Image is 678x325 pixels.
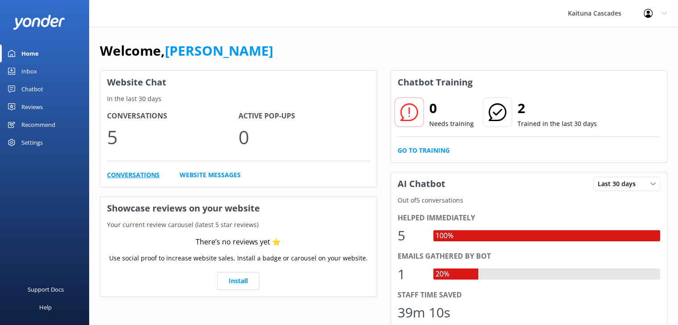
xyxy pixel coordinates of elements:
h3: Showcase reviews on your website [100,197,377,220]
div: 100% [433,230,456,242]
img: yonder-white-logo.png [13,15,65,29]
h3: AI Chatbot [391,172,452,195]
h2: 0 [429,97,474,119]
div: 5 [398,225,424,246]
div: Recommend [21,116,55,134]
h4: Active Pop-ups [238,110,370,122]
div: 39m 10s [398,302,450,323]
div: Inbox [21,62,37,80]
div: Helped immediately [398,212,661,224]
a: Install [217,272,259,290]
p: Trained in the last 30 days [518,119,597,129]
span: Last 30 days [598,179,641,189]
p: Use social proof to increase website sales. Install a badge or carousel on your website. [109,253,368,263]
p: In the last 30 days [100,94,377,104]
p: Out of 5 conversations [391,195,667,205]
div: There’s no reviews yet ⭐ [196,236,281,248]
p: Your current review carousel (latest 5 star reviews) [100,220,377,230]
div: Support Docs [28,280,64,298]
div: Settings [21,134,43,151]
h2: 2 [518,97,597,119]
a: [PERSON_NAME] [165,41,273,60]
h1: Welcome, [100,40,273,61]
div: 20% [433,268,452,280]
h4: Conversations [107,110,238,122]
p: Needs training [429,119,474,129]
a: Website Messages [180,170,241,180]
p: 0 [238,122,370,152]
a: Conversations [107,170,160,180]
h3: Chatbot Training [391,71,479,94]
div: Chatbot [21,80,43,98]
div: Help [39,298,52,316]
div: Emails gathered by bot [398,251,661,262]
div: Staff time saved [398,289,661,301]
a: Go to Training [398,146,450,155]
div: Reviews [21,98,43,116]
div: 1 [398,264,424,285]
p: 5 [107,122,238,152]
h3: Website Chat [100,71,377,94]
div: Home [21,45,39,62]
